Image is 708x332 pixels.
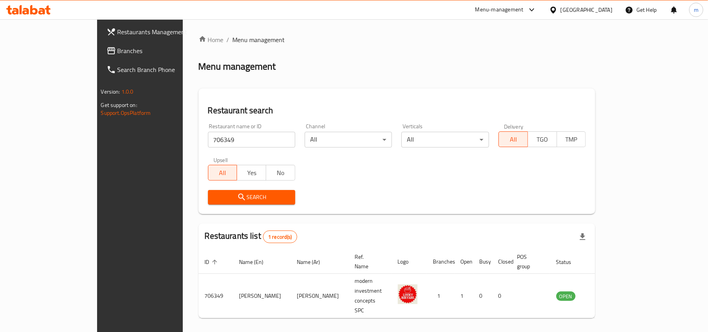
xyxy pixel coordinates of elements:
[492,250,511,274] th: Closed
[291,274,349,318] td: [PERSON_NAME]
[233,274,291,318] td: [PERSON_NAME]
[101,87,120,97] span: Version:
[213,157,228,162] label: Upsell
[427,274,454,318] td: 1
[101,100,137,110] span: Get support on:
[517,252,541,271] span: POS group
[118,65,209,74] span: Search Branch Phone
[266,165,295,181] button: No
[561,6,612,14] div: [GEOGRAPHIC_DATA]
[100,41,215,60] a: Branches
[269,167,292,179] span: No
[504,124,524,129] label: Delivery
[427,250,454,274] th: Branches
[560,134,583,145] span: TMP
[211,167,234,179] span: All
[349,274,392,318] td: modern investment concepts SPC
[502,134,525,145] span: All
[214,192,289,202] span: Search
[240,167,263,179] span: Yes
[473,250,492,274] th: Busy
[263,233,297,241] span: 1 record(s)
[199,274,233,318] td: 706349
[531,134,554,145] span: TGO
[208,132,295,148] input: Search for restaurant name or ID..
[205,257,220,267] span: ID
[475,5,524,15] div: Menu-management
[205,230,297,243] h2: Restaurants list
[492,274,511,318] td: 0
[392,250,427,274] th: Logo
[118,46,209,55] span: Branches
[101,108,151,118] a: Support.OpsPlatform
[297,257,331,267] span: Name (Ar)
[121,87,134,97] span: 1.0.0
[355,252,382,271] span: Ref. Name
[199,35,596,44] nav: breadcrumb
[556,291,576,301] div: OPEN
[498,131,528,147] button: All
[227,35,230,44] li: /
[401,132,489,148] div: All
[237,165,266,181] button: Yes
[100,60,215,79] a: Search Branch Phone
[208,165,237,181] button: All
[199,60,276,73] h2: Menu management
[557,131,586,147] button: TMP
[233,35,285,44] span: Menu management
[263,231,297,243] div: Total records count
[454,274,473,318] td: 1
[694,6,699,14] span: m
[199,250,618,318] table: enhanced table
[208,190,295,205] button: Search
[473,274,492,318] td: 0
[573,227,592,246] div: Export file
[118,27,209,37] span: Restaurants Management
[100,22,215,41] a: Restaurants Management
[398,284,417,304] img: Lucky Biryani
[454,250,473,274] th: Open
[591,250,618,274] th: Action
[208,105,586,116] h2: Restaurant search
[239,257,274,267] span: Name (En)
[305,132,392,148] div: All
[556,292,576,301] span: OPEN
[556,257,582,267] span: Status
[528,131,557,147] button: TGO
